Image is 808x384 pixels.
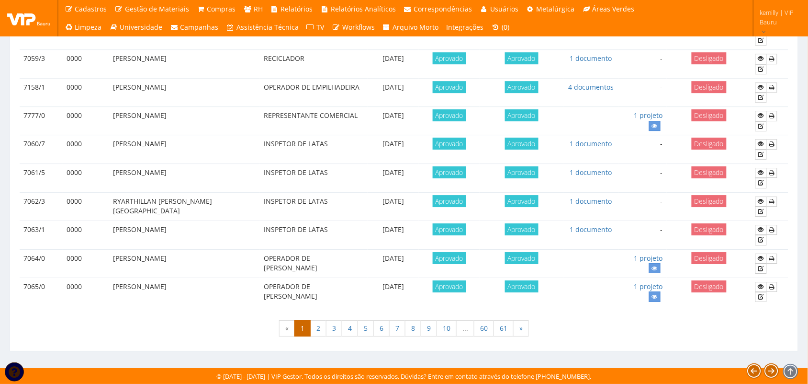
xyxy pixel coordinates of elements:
[223,18,303,36] a: Assistência Técnica
[75,4,107,13] span: Cadastros
[109,50,260,79] td: [PERSON_NAME]
[109,221,260,250] td: [PERSON_NAME]
[433,52,466,64] span: Aprovado
[634,111,663,120] a: 1 projeto
[63,221,109,250] td: 0000
[20,135,63,164] td: 7060/7
[63,78,109,107] td: 0000
[433,109,466,121] span: Aprovado
[279,320,295,337] span: «
[368,135,419,164] td: [DATE]
[618,221,666,250] td: -
[692,52,727,64] span: Desligado
[368,192,419,221] td: [DATE]
[490,4,518,13] span: Usuários
[75,23,102,32] span: Limpeza
[692,252,727,264] span: Desligado
[437,320,457,337] a: 10
[368,164,419,193] td: [DATE]
[368,78,419,107] td: [DATE]
[317,23,325,32] span: TV
[618,135,666,164] td: -
[125,4,189,13] span: Gestão de Materiais
[393,23,439,32] span: Arquivo Morto
[109,135,260,164] td: [PERSON_NAME]
[260,278,368,306] td: OPERADOR DE [PERSON_NAME]
[63,164,109,193] td: 0000
[618,78,666,107] td: -
[310,320,326,337] a: 2
[260,221,368,250] td: INSPETOR DE LATAS
[342,320,358,337] a: 4
[20,107,63,135] td: 7777/0
[488,18,514,36] a: (0)
[20,278,63,306] td: 7065/0
[505,166,539,178] span: Aprovado
[260,249,368,278] td: OPERADOR DE [PERSON_NAME]
[494,320,514,337] a: 61
[692,280,727,292] span: Desligado
[513,320,529,337] a: Próxima »
[326,320,342,337] a: 3
[433,252,466,264] span: Aprovado
[505,195,539,207] span: Aprovado
[20,221,63,250] td: 7063/1
[61,18,106,36] a: Limpeza
[260,78,368,107] td: OPERADOR DE EMPILHADEIRA
[692,109,727,121] span: Desligado
[63,192,109,221] td: 0000
[456,320,474,337] span: ...
[433,81,466,93] span: Aprovado
[328,18,379,36] a: Workflows
[20,192,63,221] td: 7062/3
[166,18,223,36] a: Campanhas
[260,164,368,193] td: INSPETOR DE LATAS
[217,372,592,381] div: © [DATE] - [DATE] | VIP Gestor. Todos os direitos são reservados. Dúvidas? Entre em contato atrav...
[109,278,260,306] td: [PERSON_NAME]
[447,23,484,32] span: Integrações
[570,54,612,63] a: 1 documento
[443,18,488,36] a: Integrações
[368,249,419,278] td: [DATE]
[692,195,727,207] span: Desligado
[568,82,614,92] a: 4 documentos
[433,138,466,150] span: Aprovado
[692,138,727,150] span: Desligado
[692,223,727,235] span: Desligado
[760,8,796,27] span: kemilly | VIP Bauru
[433,280,466,292] span: Aprovado
[260,192,368,221] td: INSPETOR DE LATAS
[505,252,539,264] span: Aprovado
[368,278,419,306] td: [DATE]
[433,166,466,178] span: Aprovado
[207,4,236,13] span: Compras
[570,168,612,177] a: 1 documento
[303,18,328,36] a: TV
[109,164,260,193] td: [PERSON_NAME]
[537,4,575,13] span: Metalúrgica
[281,4,313,13] span: Relatórios
[505,52,539,64] span: Aprovado
[474,320,494,337] a: 60
[433,195,466,207] span: Aprovado
[20,50,63,79] td: 7059/3
[618,50,666,79] td: -
[502,23,509,32] span: (0)
[634,254,663,263] a: 1 projeto
[570,139,612,148] a: 1 documento
[570,225,612,234] a: 1 documento
[421,320,437,337] a: 9
[106,18,167,36] a: Universidade
[63,249,109,278] td: 0000
[368,221,419,250] td: [DATE]
[505,280,539,292] span: Aprovado
[692,81,727,93] span: Desligado
[260,135,368,164] td: INSPETOR DE LATAS
[570,197,612,206] a: 1 documento
[505,109,539,121] span: Aprovado
[358,320,374,337] a: 5
[254,4,263,13] span: RH
[368,50,419,79] td: [DATE]
[373,320,390,337] a: 6
[379,18,443,36] a: Arquivo Morto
